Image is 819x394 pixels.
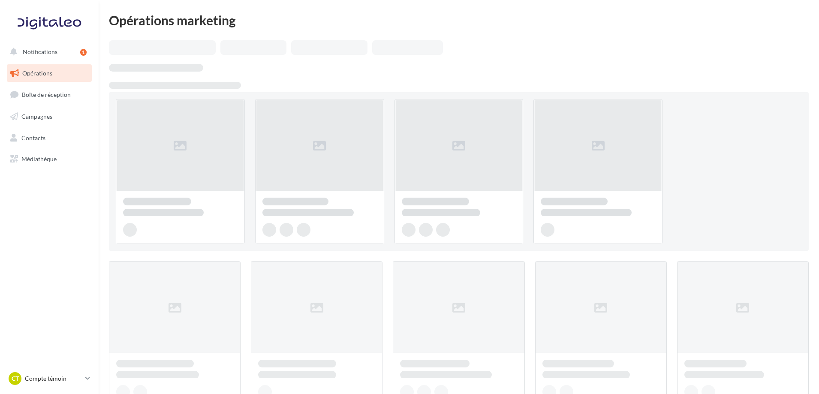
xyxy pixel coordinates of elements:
a: Contacts [5,129,93,147]
span: Médiathèque [21,155,57,162]
button: Notifications 1 [5,43,90,61]
span: Boîte de réception [22,91,71,98]
p: Compte témoin [25,374,82,383]
span: Ct [12,374,19,383]
a: Ct Compte témoin [7,370,92,387]
div: 1 [80,49,87,56]
div: Opérations marketing [109,14,809,27]
span: Campagnes [21,113,52,120]
span: Notifications [23,48,57,55]
a: Campagnes [5,108,93,126]
a: Médiathèque [5,150,93,168]
span: Contacts [21,134,45,141]
a: Boîte de réception [5,85,93,104]
a: Opérations [5,64,93,82]
span: Opérations [22,69,52,77]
